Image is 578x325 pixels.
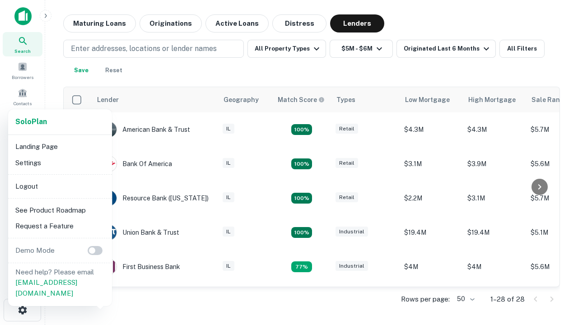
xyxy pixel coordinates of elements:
p: Need help? Please email [15,267,105,299]
li: Settings [12,155,108,171]
li: Logout [12,178,108,195]
li: Request a Feature [12,218,108,234]
a: SoloPlan [15,116,47,127]
li: See Product Roadmap [12,202,108,218]
li: Landing Page [12,139,108,155]
strong: Solo Plan [15,117,47,126]
iframe: Chat Widget [533,253,578,296]
a: [EMAIL_ADDRESS][DOMAIN_NAME] [15,279,77,297]
p: Demo Mode [12,245,58,256]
